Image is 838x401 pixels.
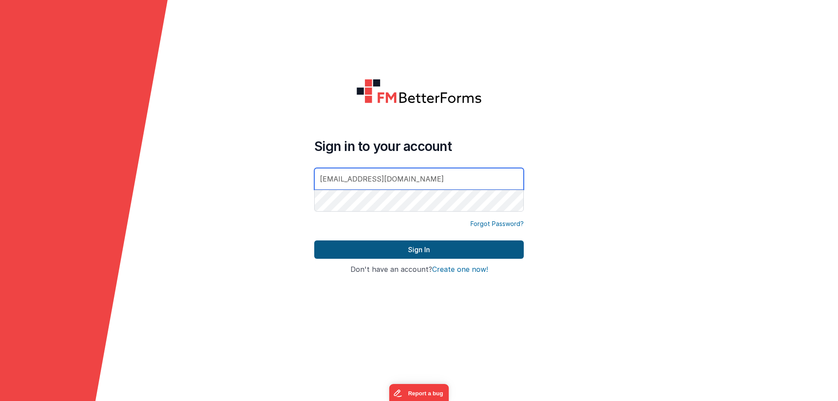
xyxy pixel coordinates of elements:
a: Forgot Password? [471,219,524,228]
button: Create one now! [432,266,488,274]
input: Email Address [314,168,524,190]
h4: Sign in to your account [314,138,524,154]
button: Sign In [314,240,524,259]
h4: Don't have an account? [314,266,524,274]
